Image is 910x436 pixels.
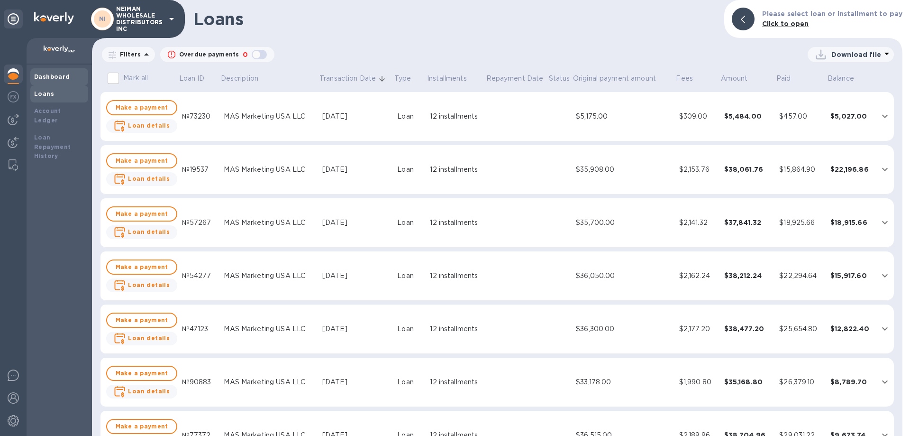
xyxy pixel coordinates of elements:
[430,324,481,334] div: 12 installments
[106,153,177,168] button: Make a payment
[878,215,892,230] button: expand row
[430,271,481,281] div: 12 installments
[576,111,671,121] div: $5,175.00
[830,111,872,121] div: $5,027.00
[779,324,823,334] div: $25,654.80
[106,385,177,399] button: Loan details
[106,206,177,222] button: Make a payment
[224,324,315,334] div: MAS Marketing USA LLC
[762,10,902,18] b: Please select loan or installment to pay
[106,313,177,328] button: Make a payment
[724,165,772,174] div: $38,061.76
[322,377,390,387] div: [DATE]
[243,50,248,60] p: 0
[116,6,164,32] p: NEIMAN WHOLESALE DISTRIBUTORS INC
[828,74,854,83] p: Balance
[779,271,823,281] div: $22,294.64
[34,90,54,97] b: Loans
[549,74,570,83] p: Status
[182,377,217,387] div: №90883
[721,74,760,83] span: Amount
[394,74,424,83] span: Type
[123,73,148,83] p: Mark all
[106,419,177,434] button: Make a payment
[878,322,892,336] button: expand row
[576,165,671,175] div: $35,908.00
[397,165,422,175] div: Loan
[831,50,881,59] p: Download file
[573,74,656,83] p: Original payment amount
[106,278,177,292] button: Loan details
[573,74,668,83] span: Original payment amount
[106,366,177,381] button: Make a payment
[427,74,479,83] span: Installments
[322,218,390,228] div: [DATE]
[106,332,177,345] button: Loan details
[724,218,772,227] div: $37,841.32
[679,377,717,387] div: $1,990.80
[8,91,19,102] img: Foreign exchange
[193,9,717,29] h1: Loans
[182,111,217,121] div: №73230
[182,324,217,334] div: №47123
[724,271,772,280] div: $38,212.24
[486,74,544,83] p: Repayment Date
[430,111,481,121] div: 12 installments
[182,271,217,281] div: №54277
[128,388,170,395] b: Loan details
[34,12,74,24] img: Logo
[397,271,422,281] div: Loan
[779,111,823,121] div: $457.00
[776,74,803,83] span: Paid
[115,261,169,273] span: Make a payment
[427,74,467,83] p: Installments
[322,165,390,175] div: [DATE]
[679,165,717,175] div: $2,153.76
[224,377,315,387] div: MAS Marketing USA LLC
[115,208,169,220] span: Make a payment
[115,421,169,432] span: Make a payment
[128,122,170,129] b: Loan details
[179,50,239,59] p: Overdue payments
[394,74,411,83] p: Type
[115,102,169,113] span: Make a payment
[106,225,177,239] button: Loan details
[828,74,866,83] span: Balance
[397,324,422,334] div: Loan
[34,107,61,124] b: Account Ledger
[676,74,693,83] p: Fees
[106,172,177,186] button: Loan details
[224,111,315,121] div: MAS Marketing USA LLC
[106,100,177,115] button: Make a payment
[182,218,217,228] div: №57267
[576,324,671,334] div: $36,300.00
[430,377,481,387] div: 12 installments
[779,377,823,387] div: $26,379.10
[397,218,422,228] div: Loan
[397,377,422,387] div: Loan
[878,375,892,389] button: expand row
[830,165,872,174] div: $22,196.86
[179,74,205,83] p: Loan ID
[878,109,892,123] button: expand row
[160,47,274,62] button: Overdue payments0
[224,165,315,175] div: MAS Marketing USA LLC
[830,377,872,387] div: $8,789.70
[322,324,390,334] div: [DATE]
[128,334,170,342] b: Loan details
[221,74,271,83] span: Description
[676,74,705,83] span: Fees
[776,74,791,83] p: Paid
[99,15,106,22] b: NI
[182,165,217,175] div: №19537
[397,111,422,121] div: Loan
[116,50,141,58] p: Filters
[679,111,717,121] div: $309.00
[322,111,390,121] div: [DATE]
[830,324,872,334] div: $12,822.40
[4,9,23,28] div: Unpin categories
[34,134,71,160] b: Loan Repayment History
[221,74,258,83] p: Description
